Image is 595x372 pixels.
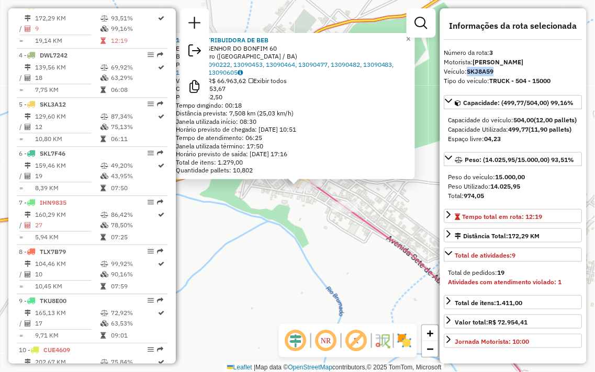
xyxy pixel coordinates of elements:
[176,61,412,77] div: Pedidos:
[444,67,582,76] div: Veículo:
[455,318,528,327] div: Valor total:
[25,75,31,81] i: Total de Atividades
[159,15,165,21] i: Rota otimizada
[224,363,444,372] div: Map data © contributors,© 2025 TomTom, Microsoft
[254,364,255,371] span: |
[157,52,163,58] em: Rota exportada
[444,264,582,291] div: Total de atividades:9
[176,85,412,93] div: Cubagem: 453,67
[448,182,578,191] div: Peso Utilizado:
[35,308,100,318] td: 165,13 KM
[110,259,158,269] td: 99,92%
[19,36,24,46] td: =
[19,134,24,144] td: =
[110,330,158,341] td: 09:01
[25,310,31,316] i: Distância Total
[444,315,582,329] a: Valor total:R$ 72.954,41
[184,13,205,36] a: Nova sessão e pesquisa
[249,77,287,85] span: Exibir todos
[25,359,31,365] i: Distância Total
[19,232,24,242] td: =
[374,332,391,349] img: Fluxo de ruas
[110,36,158,46] td: 12:19
[40,199,66,206] span: IHN9835
[110,183,158,193] td: 07:50
[19,269,24,280] td: /
[176,93,412,101] div: Peso: 12.752,50
[529,125,572,133] strong: (11,90 pallets)
[448,268,578,277] div: Total de pedidos:
[448,173,525,181] span: Peso do veículo:
[227,364,252,371] a: Leaflet
[100,320,108,327] i: % de utilização da cubagem
[110,13,158,24] td: 93,51%
[110,111,158,122] td: 87,34%
[448,115,578,125] div: Capacidade do veículo:
[157,248,163,254] em: Rota exportada
[40,2,66,10] span: SKJ8A59
[176,142,412,150] div: Janela utilizada término: 17:50
[110,357,158,367] td: 75,84%
[25,212,31,218] i: Distância Total
[157,199,163,205] em: Rota exportada
[110,171,158,181] td: 43,95%
[313,328,339,353] span: Ocultar NR
[100,38,106,44] i: Tempo total em rota
[159,113,165,120] i: Rota otimizada
[100,26,108,32] i: % de utilização da cubagem
[176,109,412,118] div: Distância prevista: 7,508 km (25,03 km/h)
[19,318,24,329] td: /
[422,326,438,341] a: Zoom in
[25,162,31,169] i: Distância Total
[25,222,31,228] i: Total de Atividades
[148,346,154,353] em: Opções
[159,212,165,218] i: Rota otimizada
[444,57,582,67] div: Motorista:
[427,342,434,355] span: −
[176,36,268,44] strong: 1080 - DISTRIBUIDORA DE BEB
[25,15,31,21] i: Distância Total
[19,330,24,341] td: =
[110,269,158,280] td: 90,16%
[148,199,154,205] em: Opções
[427,327,434,340] span: +
[455,251,516,259] span: Total de atividades:
[19,2,66,10] span: 3 -
[159,261,165,267] i: Rota otimizada
[444,111,582,148] div: Capacidade: (499,77/504,00) 99,16%
[35,13,100,24] td: 172,29 KM
[19,183,24,193] td: =
[43,346,70,354] span: CUE4609
[35,134,100,144] td: 10,80 KM
[19,149,65,157] span: 6 -
[110,318,158,329] td: 63,53%
[25,64,31,71] i: Distância Total
[467,67,494,75] strong: SKJ8A59
[100,332,106,339] i: Tempo total em rota
[490,77,551,85] strong: TRUCK - 504 - 15000
[184,76,205,100] a: Criar modelo
[100,87,106,93] i: Tempo total em rota
[100,185,106,191] i: Tempo total em rota
[35,269,100,280] td: 10
[25,173,31,179] i: Total de Atividades
[100,212,108,218] i: % de utilização do peso
[176,158,412,167] div: Total de itens: 1.279,00
[176,101,412,110] div: Tempo dirigindo: 00:18
[25,113,31,120] i: Distância Total
[110,24,158,34] td: 99,16%
[402,33,415,45] a: Close popup
[455,337,530,346] div: Jornada Motorista: 10:00
[490,49,493,56] strong: 3
[176,166,412,175] div: Quantidade pallets: 10,802
[176,150,412,158] div: Horário previsto de saída: [DATE] 17:16
[176,118,412,126] div: Janela utilizada início: 08:30
[25,271,31,277] i: Total de Atividades
[19,297,66,305] span: 9 -
[489,318,528,326] strong: R$ 72.954,41
[473,58,524,66] strong: [PERSON_NAME]
[444,295,582,309] a: Total de itens:1.411,00
[100,64,108,71] i: % de utilização do peso
[444,334,582,348] a: Jornada Motorista: 10:00
[35,232,100,242] td: 5,94 KM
